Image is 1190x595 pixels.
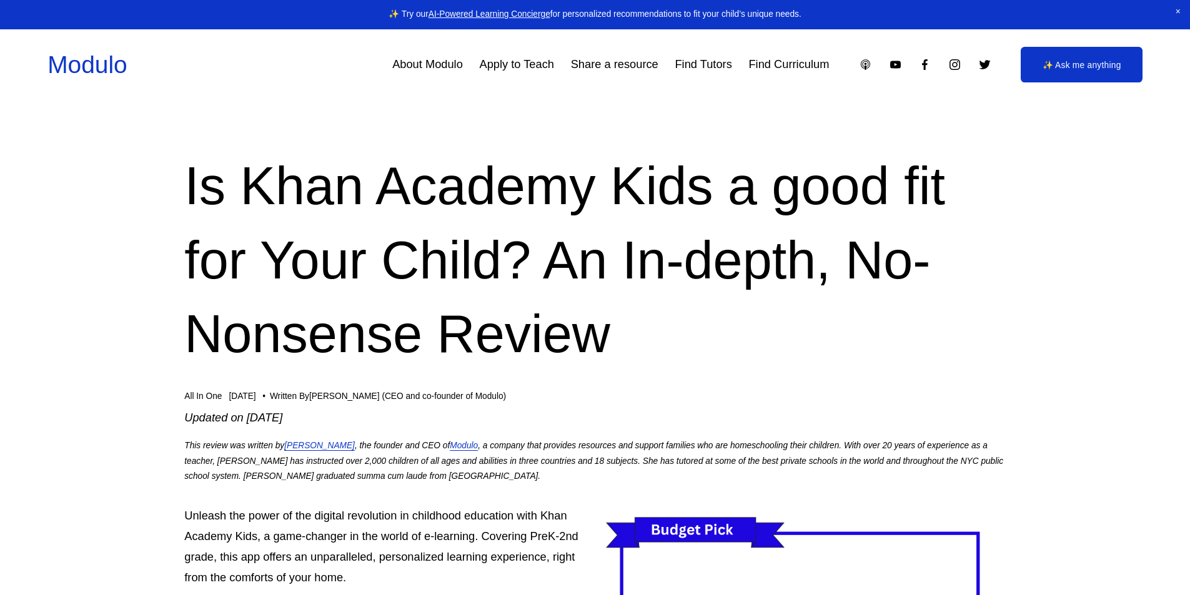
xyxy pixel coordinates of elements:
em: This review was written by [184,441,284,450]
a: Modulo [450,441,478,450]
a: Find Tutors [675,53,731,76]
a: ✨ Ask me anything [1021,47,1143,82]
a: Instagram [948,58,961,71]
a: Facebook [918,58,931,71]
a: Modulo [47,51,127,78]
a: AI-Powered Learning Concierge [429,9,550,19]
a: About Modulo [392,53,463,76]
a: [PERSON_NAME] [284,441,355,450]
h1: Is Khan Academy Kids a good fit for Your Child? An In-depth, No-Nonsense Review [184,149,1005,371]
div: Written By [270,391,506,401]
em: , the founder and CEO of [355,441,450,450]
em: Updated on [DATE] [184,411,282,424]
a: YouTube [889,58,902,71]
a: Find Curriculum [748,53,829,76]
a: Apple Podcasts [859,58,872,71]
a: All In One [184,391,222,401]
em: , a company that provides resources and support families who are homeschooling their children. Wi... [184,441,1006,481]
span: [DATE] [229,391,255,401]
a: Apply to Teach [480,53,554,76]
a: Share a resource [571,53,658,76]
a: [PERSON_NAME] (CEO and co-founder of Modulo) [309,391,506,401]
a: Twitter [978,58,991,71]
p: Unleash the power of the digital revolution in childhood education with Khan Academy Kids, a game... [184,506,1005,588]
